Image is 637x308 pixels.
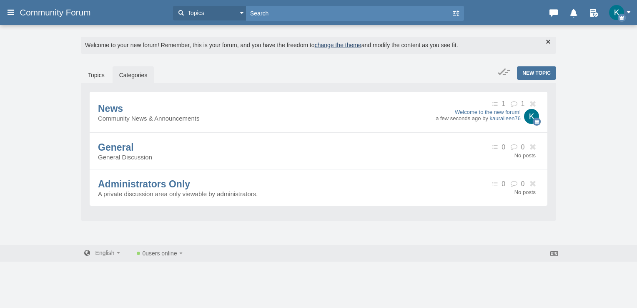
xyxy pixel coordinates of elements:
[246,6,451,20] input: Search
[81,66,111,84] a: Topics
[517,66,556,80] a: New Topic
[521,180,525,188] span: 0
[490,115,521,121] a: kauraileen76
[113,66,154,84] a: Categories
[609,5,624,20] img: bk4irz8AAAAASUVORK5CYII=
[98,103,123,114] a: News
[436,109,521,115] a: Welcome to the new forum!
[137,250,182,257] a: 0
[20,8,97,18] span: Community Forum
[524,109,539,124] img: bk4irz8AAAAASUVORK5CYII=
[502,100,505,108] span: 1
[81,37,556,54] div: Welcome to your new forum! Remember, this is your forum, and you have the freedom to and modify t...
[502,144,505,151] span: 0
[98,142,134,153] a: General
[186,9,204,18] span: Topics
[521,144,525,151] span: 0
[145,250,177,257] span: users online
[521,100,525,108] span: 1
[522,70,551,76] span: New Topic
[436,115,481,121] time: a few seconds ago
[98,179,190,189] a: Administrators Only
[95,250,115,256] span: English
[20,5,169,20] a: Community Forum
[502,180,505,188] span: 0
[173,6,246,20] button: Topics
[315,42,361,48] a: change the theme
